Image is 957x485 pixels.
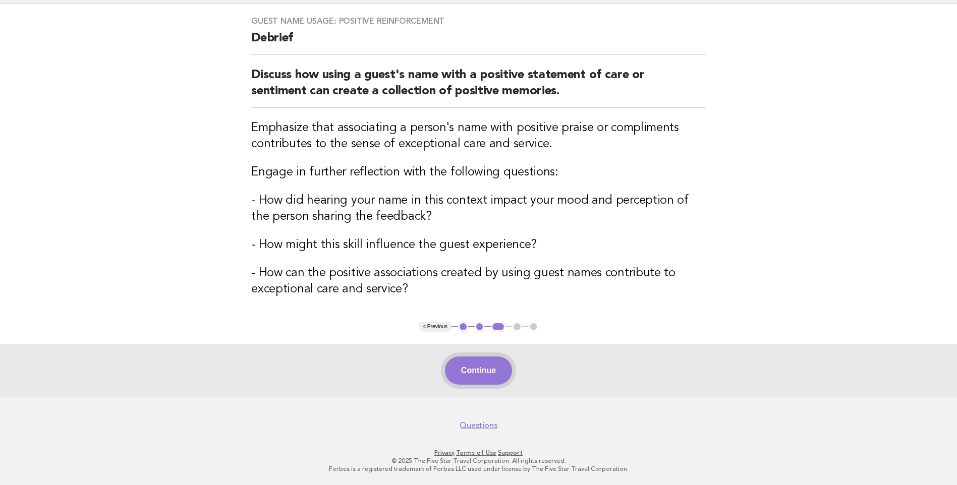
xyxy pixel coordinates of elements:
[475,322,485,332] button: 2
[251,120,706,152] h3: Emphasize that associating a person's name with positive praise or compliments contributes to the...
[491,322,505,332] button: 3
[434,449,455,456] a: Privacy
[251,265,706,297] h3: - How can the positive associations created by using guest names contribute to exceptional care a...
[251,193,706,225] h3: - How did hearing your name in this context impact your mood and perception of the person sharing...
[460,420,497,431] a: Questions
[458,322,468,332] button: 1
[170,465,787,473] p: Forbes is a registered trademark of Forbes LLC used under license by The Five Star Travel Corpora...
[170,457,787,465] p: © 2025 The Five Star Travel Corporation. All rights reserved.
[170,449,787,457] p: · ·
[251,30,706,55] h2: Debrief
[419,322,452,332] button: < Previous
[251,67,706,108] h2: Discuss how using a guest's name with a positive statement of care or sentiment can create a coll...
[251,164,706,180] h3: Engage in further reflection with the following questions:
[498,449,523,456] a: Support
[251,16,706,26] h3: Guest name usage: Positive reinforcement
[445,356,512,385] button: Continue
[251,237,706,253] h3: - How might this skill influence the guest experience?
[456,449,496,456] a: Terms of Use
